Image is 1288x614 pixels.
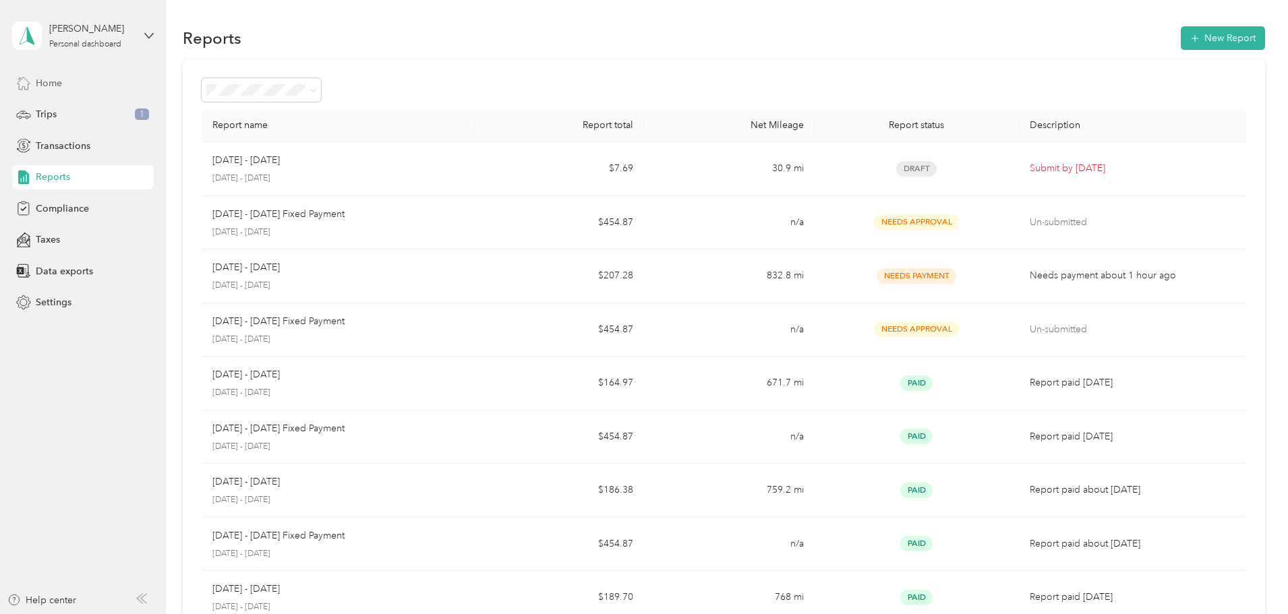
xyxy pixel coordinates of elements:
[36,76,62,90] span: Home
[644,142,814,196] td: 30.9 mi
[212,280,463,292] p: [DATE] - [DATE]
[212,260,280,275] p: [DATE] - [DATE]
[644,464,814,518] td: 759.2 mi
[212,173,463,185] p: [DATE] - [DATE]
[212,601,463,613] p: [DATE] - [DATE]
[49,40,121,49] div: Personal dashboard
[212,421,345,436] p: [DATE] - [DATE] Fixed Payment
[900,483,933,498] span: Paid
[900,590,933,605] span: Paid
[212,494,463,506] p: [DATE] - [DATE]
[1030,536,1235,551] p: Report paid about [DATE]
[1030,322,1235,337] p: Un-submitted
[644,357,814,410] td: 671.7 mi
[644,196,814,250] td: n/a
[474,464,644,518] td: $186.38
[644,249,814,303] td: 832.8 mi
[212,334,463,346] p: [DATE] - [DATE]
[1030,375,1235,390] p: Report paid [DATE]
[896,161,937,177] span: Draft
[1030,590,1235,605] p: Report paid [DATE]
[474,303,644,357] td: $454.87
[36,139,90,153] span: Transactions
[1212,539,1288,614] iframe: Everlance-gr Chat Button Frame
[212,387,463,399] p: [DATE] - [DATE]
[212,367,280,382] p: [DATE] - [DATE]
[212,548,463,560] p: [DATE] - [DATE]
[874,214,959,230] span: Needs Approval
[474,410,644,464] td: $454.87
[36,107,57,121] span: Trips
[474,109,644,142] th: Report total
[212,474,280,489] p: [DATE] - [DATE]
[825,119,1008,131] div: Report status
[474,518,644,572] td: $454.87
[212,207,345,222] p: [DATE] - [DATE] Fixed Payment
[135,109,149,121] span: 1
[212,528,345,543] p: [DATE] - [DATE] Fixed Payment
[36,264,93,278] span: Data exports
[36,295,71,309] span: Settings
[644,410,814,464] td: n/a
[212,153,280,168] p: [DATE] - [DATE]
[7,593,76,607] button: Help center
[1030,215,1235,230] p: Un-submitted
[1030,429,1235,444] p: Report paid [DATE]
[474,142,644,196] td: $7.69
[874,321,959,337] span: Needs Approval
[900,536,933,551] span: Paid
[1030,483,1235,497] p: Report paid about [DATE]
[474,249,644,303] td: $207.28
[36,233,60,247] span: Taxes
[644,518,814,572] td: n/a
[212,226,463,239] p: [DATE] - [DATE]
[900,375,933,391] span: Paid
[1030,161,1235,176] p: Submit by [DATE]
[212,582,280,596] p: [DATE] - [DATE]
[36,170,70,184] span: Reports
[644,303,814,357] td: n/a
[212,314,345,329] p: [DATE] - [DATE] Fixed Payment
[1030,268,1235,283] p: Needs payment about 1 hour ago
[183,31,241,45] h1: Reports
[212,441,463,453] p: [DATE] - [DATE]
[474,357,644,410] td: $164.97
[1019,109,1246,142] th: Description
[474,196,644,250] td: $454.87
[1181,26,1265,50] button: New Report
[644,109,814,142] th: Net Mileage
[36,202,89,216] span: Compliance
[900,429,933,444] span: Paid
[202,109,474,142] th: Report name
[49,22,134,36] div: [PERSON_NAME]
[877,268,956,284] span: Needs Payment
